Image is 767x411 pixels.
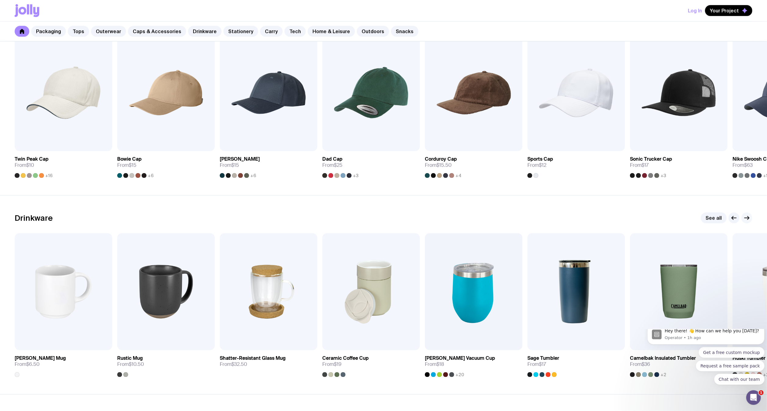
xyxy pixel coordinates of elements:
[436,361,444,367] span: $18
[15,156,49,162] h3: Twin Peak Cap
[15,355,66,361] h3: [PERSON_NAME] Mug
[117,355,143,361] h3: Rustic Mug
[527,361,546,367] span: From
[660,173,666,178] span: +3
[334,162,342,168] span: $25
[26,361,40,367] span: $6.50
[688,5,702,16] button: Log In
[353,173,359,178] span: +3
[527,355,559,361] h3: Sage Tumbler
[117,162,136,168] span: From
[223,26,258,37] a: Stationery
[15,162,34,168] span: From
[527,162,546,168] span: From
[117,361,144,367] span: From
[31,26,66,37] a: Packaging
[129,162,136,168] span: $15
[425,151,523,178] a: Corduroy CapFrom$15.50+4
[425,156,457,162] h3: Corduroy Cap
[630,350,728,377] a: Camelbak Insulated TumblerFrom$36+2
[630,162,649,168] span: From
[308,26,355,37] a: Home & Leisure
[2,18,120,55] div: Quick reply options
[284,26,306,37] a: Tech
[68,26,89,37] a: Tops
[539,162,546,168] span: $12
[15,151,112,178] a: Twin Peak CapFrom$10+16
[322,156,342,162] h3: Dad Cap
[117,151,215,178] a: Bowie CapFrom$15+6
[91,26,126,37] a: Outerwear
[15,361,40,367] span: From
[455,372,464,377] span: +20
[425,355,495,361] h3: [PERSON_NAME] Vacuum Cup
[231,361,247,367] span: $32.50
[220,151,317,178] a: [PERSON_NAME]From$15+6
[260,26,283,37] a: Carry
[642,162,649,168] span: $17
[322,361,342,367] span: From
[188,26,222,37] a: Drinkware
[51,31,120,42] button: Quick reply: Request a free sample pack
[425,162,452,168] span: From
[539,361,546,367] span: $17
[705,5,752,16] button: Your Project
[15,350,112,377] a: [PERSON_NAME] MugFrom$6.50
[630,355,696,361] h3: Camelbak Insulated Tumbler
[148,173,154,178] span: +6
[250,173,256,178] span: +6
[425,361,444,367] span: From
[527,151,625,178] a: Sports CapFrom$12
[357,26,389,37] a: Outdoors
[744,162,753,168] span: $63
[630,151,728,178] a: Sonic Trucker CapFrom$17+3
[630,156,672,162] h3: Sonic Trucker Cap
[231,162,239,168] span: $15
[54,18,120,29] button: Quick reply: Get a free custom mockup
[527,156,553,162] h3: Sports Cap
[20,6,115,11] p: Message from Operator, sent 1h ago
[220,361,247,367] span: From
[220,355,286,361] h3: Shatter-Resistant Glass Mug
[117,156,142,162] h3: Bowie Cap
[630,361,650,367] span: From
[391,26,418,37] a: Snacks
[322,350,420,377] a: Ceramic Coffee CupFrom$19
[425,350,523,377] a: [PERSON_NAME] Vacuum CupFrom$18+20
[436,162,452,168] span: $15.50
[733,162,753,168] span: From
[322,162,342,168] span: From
[759,390,764,395] span: 1
[7,0,17,10] img: Profile image for Operator
[220,162,239,168] span: From
[220,350,317,372] a: Shatter-Resistant Glass MugFrom$32.50
[220,156,260,162] h3: [PERSON_NAME]
[701,213,727,223] a: See all
[15,213,53,223] h2: Drinkware
[455,173,461,178] span: +4
[26,162,34,168] span: $10
[334,361,342,367] span: $19
[527,350,625,377] a: Sage TumblerFrom$17
[642,361,650,367] span: $36
[746,390,761,405] iframe: Intercom live chat
[322,355,369,361] h3: Ceramic Coffee Cup
[322,151,420,178] a: Dad CapFrom$25+3
[117,350,215,377] a: Rustic MugFrom$10.50
[129,361,144,367] span: $10.50
[45,173,52,178] span: +16
[69,45,120,55] button: Quick reply: Chat with our team
[128,26,186,37] a: Caps & Accessories
[710,8,739,14] span: Your Project
[645,329,767,408] iframe: Intercom notifications message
